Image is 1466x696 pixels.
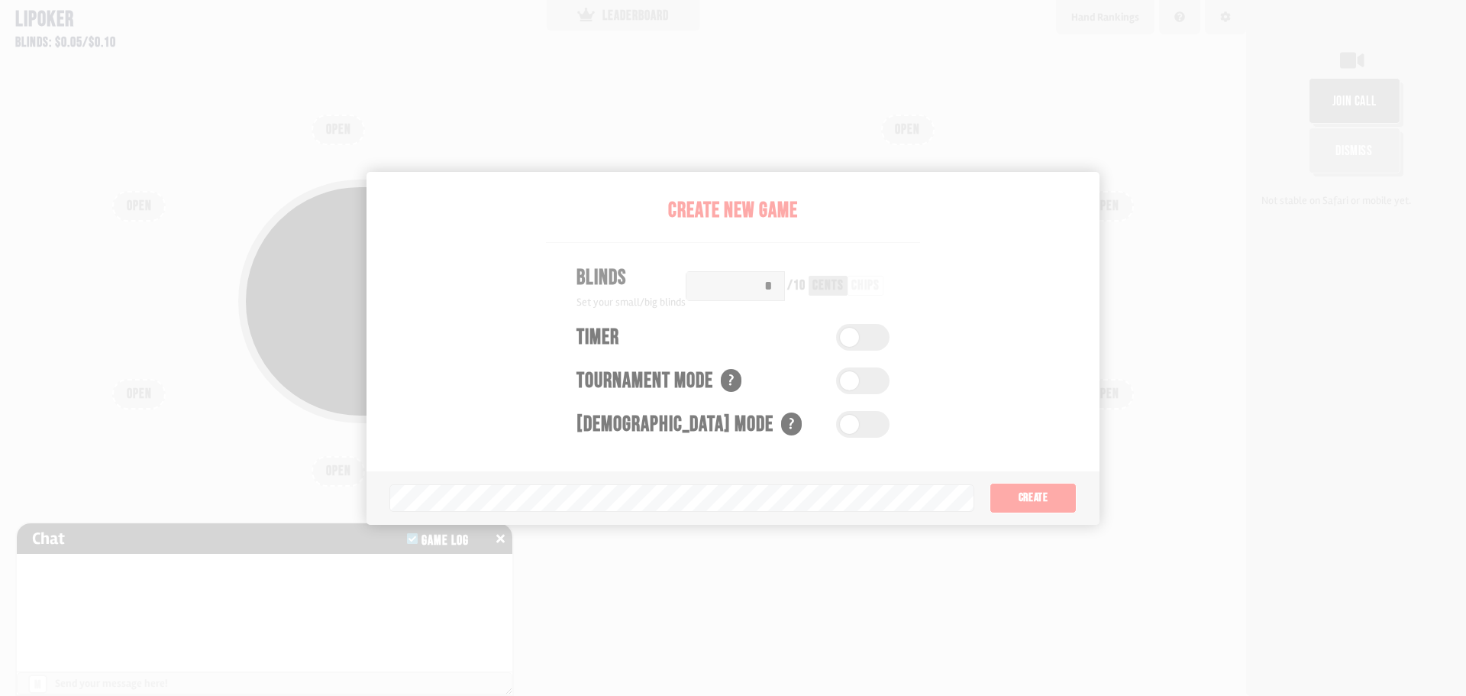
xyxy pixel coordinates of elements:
[1309,78,1400,124] button: join call
[1082,199,1132,213] div: OPEN
[746,672,780,685] a: Patreon
[883,465,933,478] div: OPEN
[1082,387,1132,401] div: OPEN
[598,465,648,478] div: OPEN
[114,199,164,213] div: OPEN
[566,249,680,272] div: Pot: $0.00
[560,280,686,323] button: COPY GAME LINK
[114,387,164,401] div: OPEN
[1254,193,1458,209] div: Not stable on Safari or mobile yet.
[416,534,475,548] div: Game Log
[684,671,783,687] div: Support us on !
[1071,9,1139,25] div: Hand Rankings
[1309,128,1400,173] button: Dismiss
[593,293,672,309] span: COPY GAME LINK
[883,123,933,137] div: OPEN
[313,123,363,137] div: OPEN
[577,8,669,23] div: LEADERBOARD
[313,465,363,478] div: OPEN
